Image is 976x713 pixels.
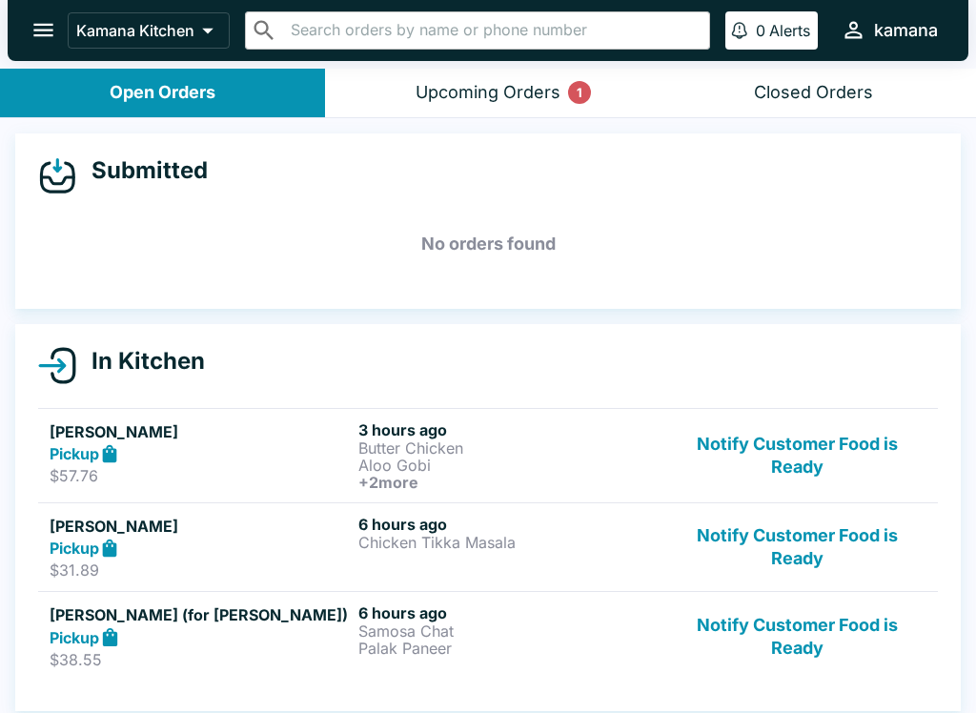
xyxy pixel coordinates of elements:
[668,420,926,491] button: Notify Customer Food is Ready
[668,515,926,581] button: Notify Customer Food is Ready
[76,156,208,185] h4: Submitted
[358,534,660,551] p: Chicken Tikka Masala
[50,560,351,580] p: $31.89
[50,628,99,647] strong: Pickup
[358,457,660,474] p: Aloo Gobi
[50,466,351,485] p: $57.76
[285,17,701,44] input: Search orders by name or phone number
[358,474,660,491] h6: + 2 more
[769,21,810,40] p: Alerts
[754,82,873,104] div: Closed Orders
[874,19,938,42] div: kamana
[50,420,351,443] h5: [PERSON_NAME]
[110,82,215,104] div: Open Orders
[358,439,660,457] p: Butter Chicken
[50,539,99,558] strong: Pickup
[50,444,99,463] strong: Pickup
[68,12,230,49] button: Kamana Kitchen
[833,10,945,51] button: kamana
[50,515,351,538] h5: [PERSON_NAME]
[668,603,926,669] button: Notify Customer Food is Ready
[358,640,660,657] p: Palak Paneer
[38,408,938,502] a: [PERSON_NAME]Pickup$57.763 hours agoButter ChickenAloo Gobi+2moreNotify Customer Food is Ready
[756,21,765,40] p: 0
[76,21,194,40] p: Kamana Kitchen
[358,420,660,439] h6: 3 hours ago
[358,515,660,534] h6: 6 hours ago
[38,591,938,681] a: [PERSON_NAME] (for [PERSON_NAME])Pickup$38.556 hours agoSamosa ChatPalak PaneerNotify Customer Fo...
[577,83,582,102] p: 1
[38,502,938,592] a: [PERSON_NAME]Pickup$31.896 hours agoChicken Tikka MasalaNotify Customer Food is Ready
[50,650,351,669] p: $38.55
[358,603,660,622] h6: 6 hours ago
[19,6,68,54] button: open drawer
[416,82,560,104] div: Upcoming Orders
[358,622,660,640] p: Samosa Chat
[76,347,205,376] h4: In Kitchen
[50,603,351,626] h5: [PERSON_NAME] (for [PERSON_NAME])
[38,210,938,278] h5: No orders found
